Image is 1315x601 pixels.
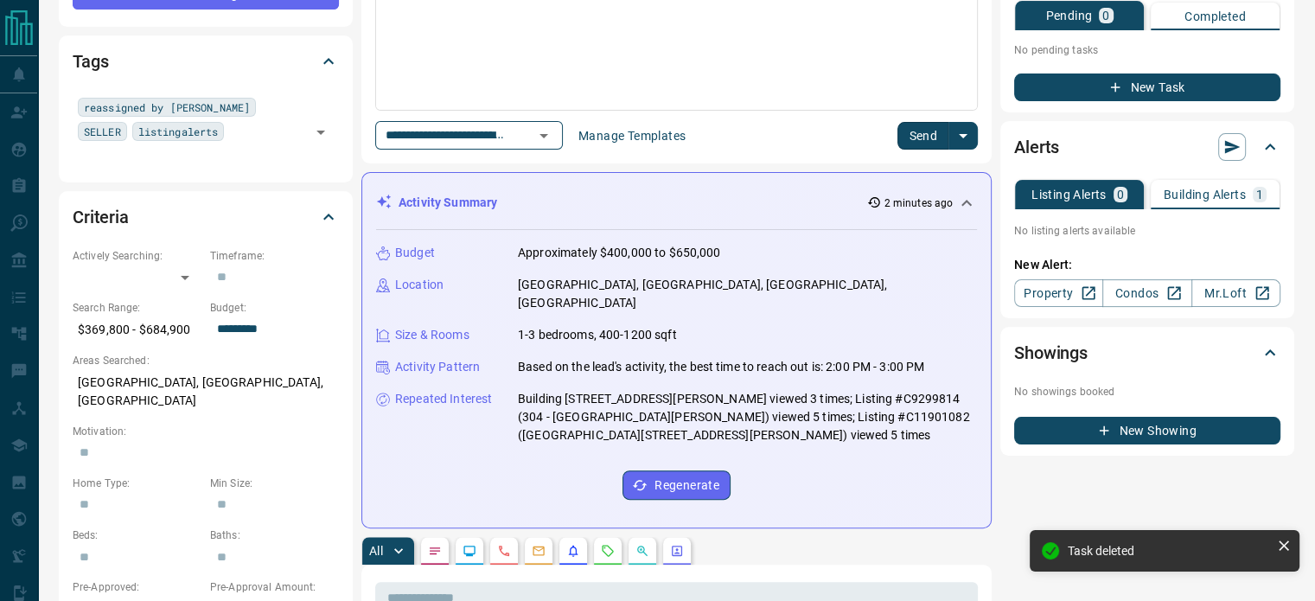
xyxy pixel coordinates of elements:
[884,195,953,211] p: 2 minutes ago
[1014,256,1280,274] p: New Alert:
[532,124,556,148] button: Open
[73,203,129,231] h2: Criteria
[73,316,201,344] p: $369,800 - $684,900
[73,527,201,543] p: Beds:
[1014,384,1280,400] p: No showings booked
[210,300,339,316] p: Budget:
[369,545,383,557] p: All
[395,326,469,344] p: Size & Rooms
[73,196,339,238] div: Criteria
[568,122,696,150] button: Manage Templates
[1164,189,1246,201] p: Building Alerts
[1014,223,1280,239] p: No listing alerts available
[1184,10,1246,22] p: Completed
[1068,544,1270,558] div: Task deleted
[1117,189,1124,201] p: 0
[1014,279,1103,307] a: Property
[73,353,339,368] p: Areas Searched:
[463,544,476,558] svg: Lead Browsing Activity
[670,544,684,558] svg: Agent Actions
[1045,10,1092,22] p: Pending
[1102,279,1191,307] a: Condos
[1102,10,1109,22] p: 0
[395,358,480,376] p: Activity Pattern
[1031,189,1107,201] p: Listing Alerts
[73,476,201,491] p: Home Type:
[1014,339,1088,367] h2: Showings
[73,368,339,415] p: [GEOGRAPHIC_DATA], [GEOGRAPHIC_DATA], [GEOGRAPHIC_DATA]
[210,248,339,264] p: Timeframe:
[395,390,492,408] p: Repeated Interest
[1191,279,1280,307] a: Mr.Loft
[210,579,339,595] p: Pre-Approval Amount:
[428,544,442,558] svg: Notes
[497,544,511,558] svg: Calls
[399,194,497,212] p: Activity Summary
[73,300,201,316] p: Search Range:
[1014,417,1280,444] button: New Showing
[518,244,720,262] p: Approximately $400,000 to $650,000
[518,390,977,444] p: Building [STREET_ADDRESS][PERSON_NAME] viewed 3 times; Listing #C9299814 (304 - [GEOGRAPHIC_DATA]...
[518,276,977,312] p: [GEOGRAPHIC_DATA], [GEOGRAPHIC_DATA], [GEOGRAPHIC_DATA], [GEOGRAPHIC_DATA]
[73,579,201,595] p: Pre-Approved:
[622,470,731,500] button: Regenerate
[210,527,339,543] p: Baths:
[210,476,339,491] p: Min Size:
[518,326,677,344] p: 1-3 bedrooms, 400-1200 sqft
[532,544,546,558] svg: Emails
[1256,189,1263,201] p: 1
[376,187,977,219] div: Activity Summary2 minutes ago
[566,544,580,558] svg: Listing Alerts
[395,244,435,262] p: Budget
[138,123,218,140] span: listingalerts
[635,544,649,558] svg: Opportunities
[601,544,615,558] svg: Requests
[1014,74,1280,101] button: New Task
[897,122,948,150] button: Send
[73,48,108,75] h2: Tags
[1014,126,1280,168] div: Alerts
[84,123,121,140] span: SELLER
[84,99,250,116] span: reassigned by [PERSON_NAME]
[1014,37,1280,63] p: No pending tasks
[309,120,333,144] button: Open
[1014,133,1059,161] h2: Alerts
[73,424,339,439] p: Motivation:
[518,358,924,376] p: Based on the lead's activity, the best time to reach out is: 2:00 PM - 3:00 PM
[73,248,201,264] p: Actively Searching:
[395,276,444,294] p: Location
[897,122,978,150] div: split button
[1014,332,1280,374] div: Showings
[73,41,339,82] div: Tags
